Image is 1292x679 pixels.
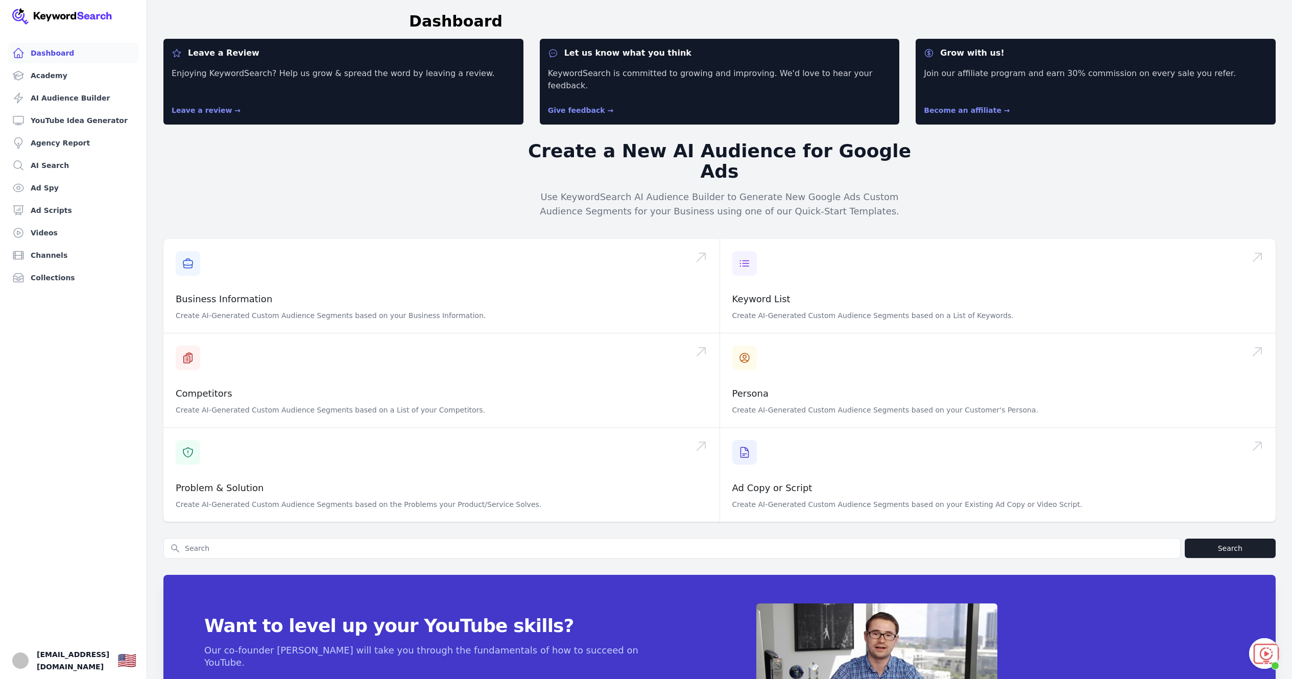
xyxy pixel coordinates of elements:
a: Academy [8,65,138,86]
button: 🇺🇸 [117,650,136,671]
p: Join our affiliate program and earn 30% commission on every sale you refer. [924,67,1267,92]
div: 🇺🇸 [117,651,136,670]
a: Collections [8,268,138,288]
a: Videos [8,223,138,243]
h2: Create a New AI Audience for Google Ads [523,141,916,182]
a: Persona [732,388,769,399]
a: Keyword List [732,294,791,304]
a: Agency Report [8,133,138,153]
dt: Let us know what you think [548,47,892,59]
dt: Leave a Review [172,47,515,59]
a: AI Audience Builder [8,88,138,108]
a: Leave a review [172,106,241,114]
span: [EMAIL_ADDRESS][DOMAIN_NAME] [37,648,109,673]
a: Become an affiliate [924,106,1010,114]
span: Want to level up your YouTube skills? [204,616,675,636]
p: Use KeywordSearch AI Audience Builder to Generate New Google Ads Custom Audience Segments for you... [523,190,916,219]
input: Search [164,539,1180,558]
a: Channels [8,245,138,265]
p: KeywordSearch is committed to growing and improving. We'd love to hear your feedback. [548,67,892,92]
a: Ad Scripts [8,200,138,221]
span: → [234,106,241,114]
img: Your Company [12,8,112,25]
a: Problem & Solution [176,482,264,493]
img: Артем Лахтарина [12,652,29,669]
a: Business Information [176,294,272,304]
h1: Dashboard [409,12,503,31]
button: Open user button [12,652,29,669]
a: Competitors [176,388,232,399]
a: Ad Spy [8,178,138,198]
p: Enjoying KeywordSearch? Help us grow & spread the word by leaving a review. [172,67,515,92]
span: → [608,106,614,114]
button: Search [1185,539,1276,558]
p: Our co-founder [PERSON_NAME] will take you through the fundamentals of how to succeed on YouTube. [204,644,675,669]
div: Открытый чат [1249,638,1280,669]
a: Give feedback [548,106,614,114]
a: AI Search [8,155,138,176]
dt: Grow with us! [924,47,1267,59]
span: → [1004,106,1010,114]
a: Dashboard [8,43,138,63]
a: YouTube Idea Generator [8,110,138,131]
a: Ad Copy or Script [732,482,812,493]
